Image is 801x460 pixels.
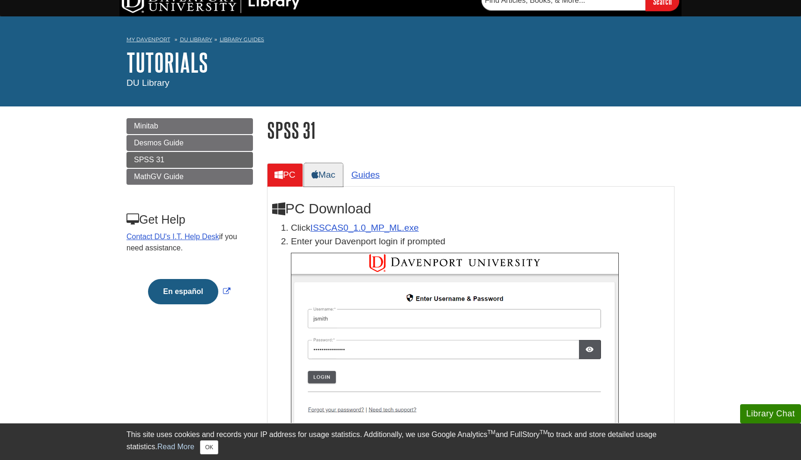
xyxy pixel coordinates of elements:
[267,163,303,186] a: PC
[200,440,218,454] button: Close
[126,36,170,44] a: My Davenport
[740,404,801,423] button: Library Chat
[272,201,669,217] h2: PC Download
[267,118,675,142] h1: SPSS 31
[487,429,495,436] sup: TM
[146,287,232,295] a: Link opens in new window
[134,122,158,130] span: Minitab
[126,118,253,134] a: Minitab
[180,36,212,43] a: DU Library
[126,48,208,77] a: Tutorials
[134,156,164,164] span: SPSS 31
[291,235,669,249] p: Enter your Davenport login if prompted
[126,152,253,168] a: SPSS 31
[126,429,675,454] div: This site uses cookies and records your IP address for usage statistics. Additionally, we use Goo...
[311,223,419,233] a: Download opens in new window
[134,139,184,147] span: Desmos Guide
[304,163,343,186] a: Mac
[126,33,675,48] nav: breadcrumb
[344,163,387,186] a: Guides
[126,118,253,320] div: Guide Page Menu
[148,279,218,304] button: En español
[126,135,253,151] a: Desmos Guide
[126,213,252,226] h3: Get Help
[126,233,219,241] a: Contact DU's I.T. Help Desk
[126,231,252,254] p: if you need assistance.
[540,429,548,436] sup: TM
[126,78,170,88] span: DU Library
[126,169,253,185] a: MathGV Guide
[134,173,184,181] span: MathGV Guide
[157,443,194,451] a: Read More
[291,221,669,235] li: Click
[220,36,264,43] a: Library Guides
